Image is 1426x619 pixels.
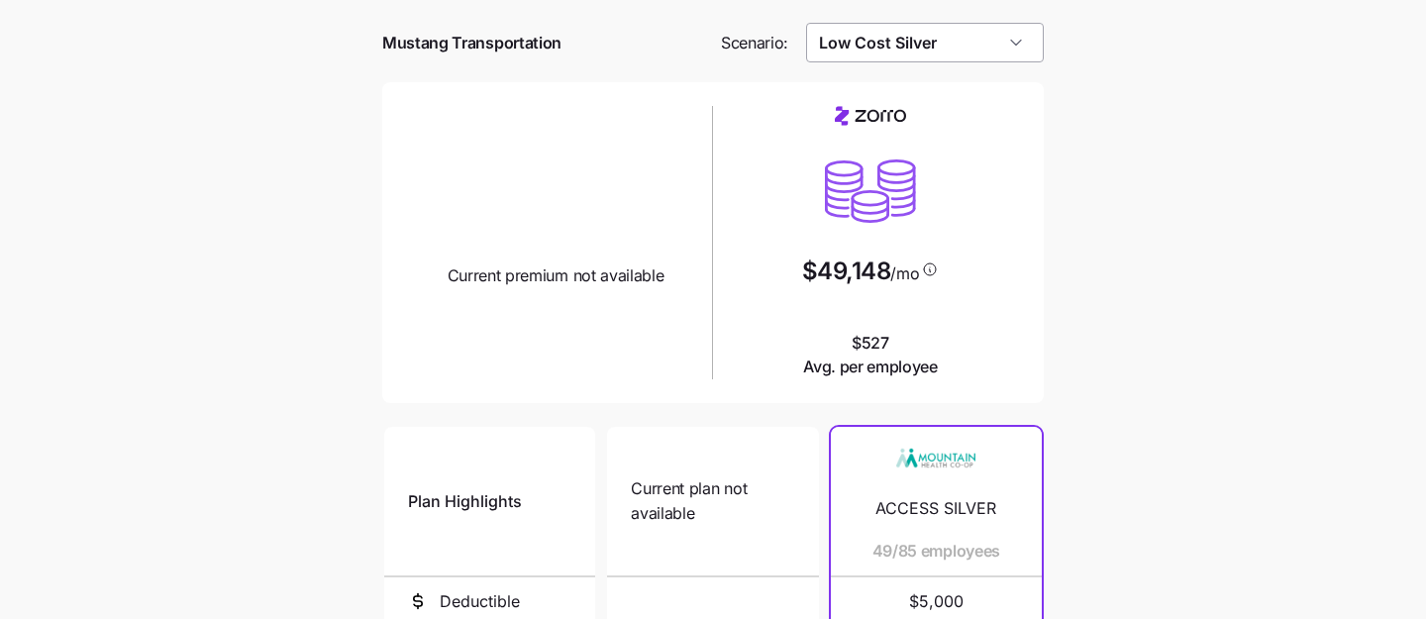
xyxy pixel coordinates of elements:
[631,476,794,526] span: Current plan not available
[872,539,1000,564] span: 49/85 employees
[448,263,664,288] span: Current premium not available
[803,331,938,380] span: $527
[896,439,975,476] img: Carrier
[382,31,561,55] span: Mustang Transportation
[803,355,938,379] span: Avg. per employee
[875,496,996,521] span: ACCESS SILVER
[408,489,522,514] span: Plan Highlights
[890,265,919,281] span: /mo
[721,31,788,55] span: Scenario:
[440,589,520,614] span: Deductible
[802,259,891,283] span: $49,148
